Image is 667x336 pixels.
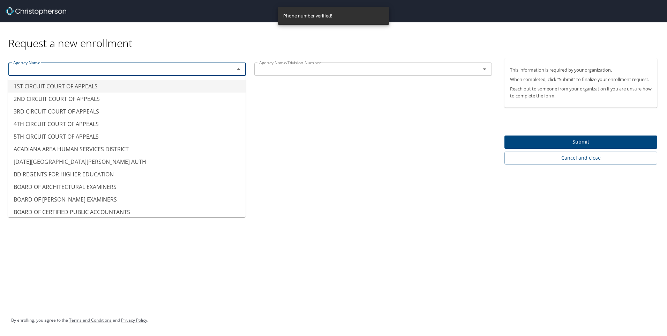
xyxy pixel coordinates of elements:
p: This information is required by your organization. [510,67,652,73]
span: Cancel and close [510,154,652,162]
div: By enrolling, you agree to the and . [11,312,148,329]
li: 1ST CIRCUIT COURT OF APPEALS [8,80,246,93]
p: When completed, click “Submit” to finalize your enrollment request. [510,76,652,83]
li: BOARD OF [PERSON_NAME] EXAMINERS [8,193,246,206]
li: BOARD OF ARCHITECTURAL EXAMINERS [8,181,246,193]
li: BD REGENTS FOR HIGHER EDUCATION [8,168,246,181]
li: 3RD CIRCUIT COURT OF APPEALS [8,105,246,118]
a: Privacy Policy [121,317,147,323]
li: 2ND CIRCUIT COURT OF APPEALS [8,93,246,105]
li: BOARD OF CERTIFIED PUBLIC ACCOUNTANTS [8,206,246,218]
li: ACADIANA AREA HUMAN SERVICES DISTRICT [8,143,246,155]
span: Submit [510,138,652,146]
button: Cancel and close [504,152,657,165]
li: 4TH CIRCUIT COURT OF APPEALS [8,118,246,130]
button: Submit [504,136,657,149]
li: 5TH CIRCUIT COURT OF APPEALS [8,130,246,143]
p: Reach out to someone from your organization if you are unsure how to complete the form. [510,86,652,99]
img: cbt logo [6,7,66,15]
a: Terms and Conditions [69,317,112,323]
div: Phone number verified! [283,9,332,23]
li: [DATE][GEOGRAPHIC_DATA][PERSON_NAME] AUTH [8,155,246,168]
button: Close [234,64,243,74]
div: Request a new enrollment [8,22,663,50]
button: Open [480,64,489,74]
